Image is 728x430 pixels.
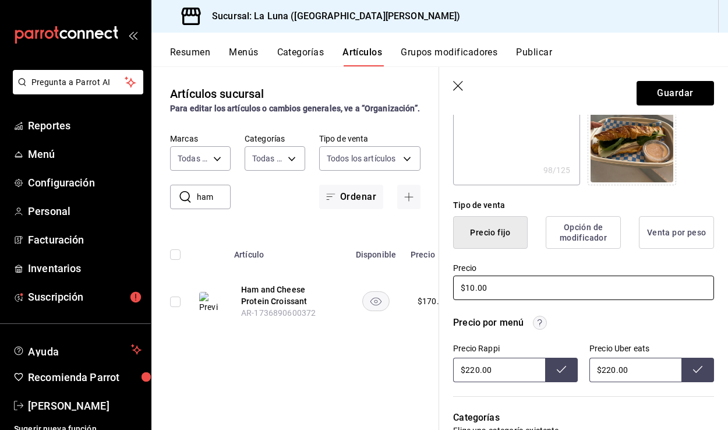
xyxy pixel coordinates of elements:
[28,398,142,414] span: [PERSON_NAME]
[28,369,142,385] span: Recomienda Parrot
[453,358,545,382] input: Sin ajuste
[252,153,284,164] span: Todas las categorías, Sin categoría
[453,216,528,249] button: Precio fijo
[229,47,258,66] button: Menús
[170,85,264,103] div: Artículos sucursal
[178,153,209,164] span: Todas las marcas, Sin marca
[453,344,578,353] div: Precio Rappi
[28,146,142,162] span: Menú
[327,153,396,164] span: Todos los artículos
[28,343,126,357] span: Ayuda
[28,289,142,305] span: Suscripción
[453,199,714,212] div: Tipo de venta
[418,295,448,307] div: $ 170.00
[199,292,218,313] img: Preview
[453,264,714,272] label: Precio
[348,232,404,270] th: Disponible
[227,232,348,270] th: Artículo
[401,47,497,66] button: Grupos modificadores
[637,81,714,105] button: Guardar
[170,47,210,66] button: Resumen
[342,47,382,66] button: Artículos
[28,260,142,276] span: Inventarios
[319,185,383,209] button: Ordenar
[13,70,143,94] button: Pregunta a Parrot AI
[28,203,142,219] span: Personal
[241,284,334,307] button: edit-product-location
[31,76,125,89] span: Pregunta a Parrot AI
[170,135,231,143] label: Marcas
[453,316,524,330] div: Precio por menú
[453,276,714,300] input: $0.00
[591,100,673,182] img: Preview
[589,358,681,382] input: Sin ajuste
[277,47,324,66] button: Categorías
[639,216,714,249] button: Venta por peso
[128,30,137,40] button: open_drawer_menu
[28,232,142,248] span: Facturación
[453,411,714,425] p: Categorías
[203,9,461,23] h3: Sucursal: La Luna ([GEOGRAPHIC_DATA][PERSON_NAME])
[170,47,728,66] div: navigation tabs
[197,185,231,209] input: Buscar artículo
[245,135,305,143] label: Categorías
[170,104,420,113] strong: Para editar los artículos o cambios generales, ve a “Organización”.
[516,47,552,66] button: Publicar
[241,308,316,318] span: AR-1736890600372
[589,344,714,353] div: Precio Uber eats
[362,291,390,311] button: availability-product
[28,175,142,191] span: Configuración
[543,164,571,176] div: 98 /125
[8,84,143,97] a: Pregunta a Parrot AI
[404,232,462,270] th: Precio
[28,118,142,133] span: Reportes
[546,216,621,249] button: Opción de modificador
[319,135,420,143] label: Tipo de venta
